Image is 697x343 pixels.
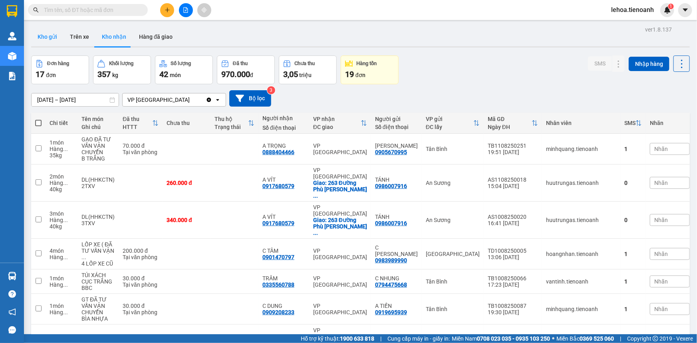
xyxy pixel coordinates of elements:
[426,278,480,285] div: Tân Bình
[155,56,213,84] button: Số lượng42món
[171,61,191,66] div: Số lượng
[313,124,361,130] div: ĐC giao
[262,183,294,189] div: 0917680579
[165,7,170,13] span: plus
[63,180,68,186] span: ...
[620,113,646,134] th: Toggle SortBy
[387,334,450,343] span: Cung cấp máy in - giấy in:
[375,309,407,315] div: 0919695939
[214,97,221,103] svg: open
[123,124,152,130] div: HTTT
[123,282,159,288] div: Tại văn phòng
[664,6,671,14] img: icon-new-feature
[8,290,16,298] span: question-circle
[81,241,115,260] div: LỐP XE ( ĐÃ TƯ VẤN VẬN CHUYỂN)
[669,4,672,9] span: 1
[283,69,298,79] span: 3,05
[95,27,133,46] button: Kho nhận
[313,248,367,260] div: VP [GEOGRAPHIC_DATA]
[81,136,115,155] div: GẠO ĐÃ TƯ VẤN VẬN CHUYỂN
[488,309,538,315] div: 19:30 [DATE]
[81,315,115,322] div: BÌA NHỰA
[8,52,16,60] img: warehouse-icon
[488,282,538,288] div: 17:23 [DATE]
[488,248,538,254] div: TD1008250005
[31,56,89,84] button: Đơn hàng17đơn
[488,116,532,122] div: Mã GD
[375,282,407,288] div: 0794475668
[262,220,294,226] div: 0917680579
[488,220,538,226] div: 16:41 [DATE]
[624,146,642,152] div: 1
[133,27,179,46] button: Hàng đã giao
[81,278,115,291] div: CỤC TRẮNG BBC
[313,303,367,315] div: VP [GEOGRAPHIC_DATA]
[484,113,542,134] th: Toggle SortBy
[250,72,253,78] span: đ
[588,56,612,71] button: SMS
[160,3,174,17] button: plus
[552,337,554,340] span: ⚪️
[8,272,16,280] img: warehouse-icon
[654,251,668,257] span: Nhãn
[452,334,550,343] span: Miền Nam
[262,248,305,254] div: C TÂM
[313,275,367,288] div: VP [GEOGRAPHIC_DATA]
[81,260,115,267] div: 4 LỐP XE CŨ
[64,27,95,46] button: Trên xe
[36,69,44,79] span: 17
[123,303,159,309] div: 30.000 đ
[229,90,271,107] button: Bộ lọc
[123,143,159,149] div: 70.000 đ
[119,113,163,134] th: Toggle SortBy
[313,167,367,180] div: VP [GEOGRAPHIC_DATA]
[123,254,159,260] div: Tại văn phòng
[44,6,138,14] input: Tìm tên, số ĐT hoặc mã đơn
[81,183,115,189] div: 2TXV
[50,303,73,309] div: 1 món
[299,72,312,78] span: triệu
[81,214,115,220] div: DL(HHKCTN)
[167,217,207,223] div: 340.000 đ
[488,124,532,130] div: Ngày ĐH
[50,309,73,315] div: Hàng thông thường
[201,7,207,13] span: aim
[375,116,418,122] div: Người gửi
[50,120,73,126] div: Chi tiết
[123,116,152,122] div: Đã thu
[81,116,115,122] div: Tên món
[81,155,115,162] div: B TRẮNG
[31,27,64,46] button: Kho gửi
[426,124,473,130] div: ĐC lấy
[50,210,73,217] div: 3 món
[33,7,39,13] span: search
[63,146,68,152] span: ...
[50,254,73,260] div: Hàng thông thường
[214,116,248,122] div: Thu hộ
[262,149,294,155] div: 0888404466
[262,254,294,260] div: 0901470797
[654,306,668,312] span: Nhãn
[546,146,616,152] div: minhquang.tienoanh
[546,180,616,186] div: huutrungas.tienoanh
[624,180,642,186] div: 0
[112,72,118,78] span: kg
[32,93,119,106] input: Select a date range.
[81,272,115,278] div: TÚI XÁCH
[50,152,73,159] div: 35 kg
[262,309,294,315] div: 0909208233
[313,204,367,217] div: VP [GEOGRAPHIC_DATA]
[375,275,418,282] div: C NHUNG
[645,25,672,34] div: ver 1.8.137
[668,4,674,9] sup: 1
[8,308,16,316] span: notification
[654,217,668,223] span: Nhãn
[546,251,616,257] div: hoangnhan.tienoanh
[63,217,68,223] span: ...
[262,275,305,282] div: TRÂM
[426,146,480,152] div: Tân Bình
[262,282,294,288] div: 0335560788
[123,309,159,315] div: Tại văn phòng
[50,282,73,288] div: Hàng thông thường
